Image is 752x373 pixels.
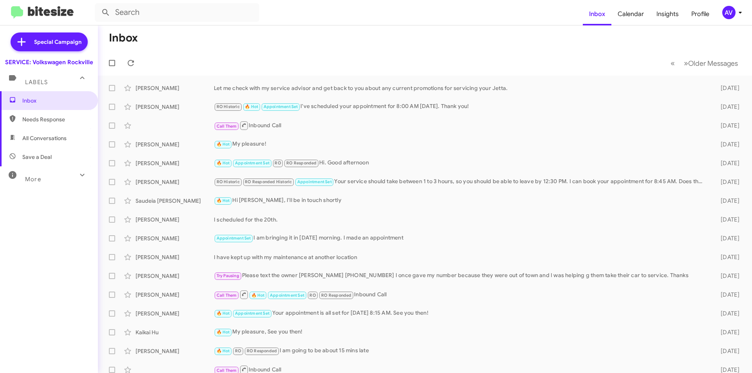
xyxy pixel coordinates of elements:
[708,141,746,148] div: [DATE]
[109,32,138,44] h1: Inbox
[136,216,214,223] div: [PERSON_NAME]
[34,38,81,46] span: Special Campaign
[264,104,298,109] span: Appointment Set
[286,160,316,166] span: RO Responded
[25,176,41,183] span: More
[666,55,680,71] button: Previous
[5,58,93,66] div: SERVICE: Volkswagen Rockville
[666,55,743,71] nav: Page navigation example
[217,236,251,241] span: Appointment Set
[214,102,708,111] div: I've scheduled your appointment for 8:00 AM [DATE]. Thank you!
[136,103,214,111] div: [PERSON_NAME]
[214,177,708,186] div: Your service should take between 1 to 3 hours, so you should be able to leave by 12:30 PM. I can ...
[214,121,708,130] div: Inbound Call
[708,84,746,92] div: [DATE]
[217,330,230,335] span: 🔥 Hot
[708,310,746,317] div: [DATE]
[309,293,316,298] span: RO
[650,3,685,25] a: Insights
[217,124,237,129] span: Call Them
[245,104,258,109] span: 🔥 Hot
[214,140,708,149] div: My pleasure!
[708,253,746,261] div: [DATE]
[708,272,746,280] div: [DATE]
[22,115,89,123] span: Needs Response
[270,293,304,298] span: Appointment Set
[235,311,269,316] span: Appointment Set
[22,134,67,142] span: All Conversations
[217,273,239,278] span: Try Pausing
[708,328,746,336] div: [DATE]
[217,311,230,316] span: 🔥 Hot
[611,3,650,25] a: Calendar
[214,159,708,168] div: Hi. Good afternoon
[722,6,736,19] div: AV
[247,348,277,353] span: RO Responded
[245,179,292,184] span: RO Responded Historic
[671,58,675,68] span: «
[214,290,708,299] div: Inbound Call
[136,291,214,299] div: [PERSON_NAME]
[297,179,332,184] span: Appointment Set
[217,198,230,203] span: 🔥 Hot
[217,368,237,373] span: Call Them
[95,3,259,22] input: Search
[22,97,89,105] span: Inbox
[214,253,708,261] div: I have kept up with my maintenance at another location
[136,197,214,205] div: Saudeia [PERSON_NAME]
[214,196,708,205] div: Hi [PERSON_NAME], I'll be in touch shortly
[136,328,214,336] div: Kaikai Hu
[708,216,746,223] div: [DATE]
[11,32,88,51] a: Special Campaign
[136,178,214,186] div: [PERSON_NAME]
[214,271,708,280] div: Please text the owner [PERSON_NAME] [PHONE_NUMBER] I once gave my number because they were out of...
[684,58,688,68] span: »
[217,142,230,147] span: 🔥 Hot
[214,216,708,223] div: I scheduled for the 20th.
[136,141,214,148] div: [PERSON_NAME]
[235,160,269,166] span: Appointment Set
[214,234,708,243] div: I am bringing it in [DATE] morning. I made an appointment
[679,55,743,71] button: Next
[708,159,746,167] div: [DATE]
[583,3,611,25] a: Inbox
[217,293,237,298] span: Call Them
[25,79,48,86] span: Labels
[214,309,708,318] div: Your appointment is all set for [DATE] 8:15 AM. See you then!
[136,310,214,317] div: [PERSON_NAME]
[685,3,716,25] a: Profile
[708,197,746,205] div: [DATE]
[214,328,708,337] div: My pleasure, See you then!
[235,348,241,353] span: RO
[22,153,52,161] span: Save a Deal
[716,6,743,19] button: AV
[708,178,746,186] div: [DATE]
[217,160,230,166] span: 🔥 Hot
[688,59,738,68] span: Older Messages
[321,293,351,298] span: RO Responded
[136,272,214,280] div: [PERSON_NAME]
[214,346,708,355] div: I am going to be about 15 mins late
[217,348,230,353] span: 🔥 Hot
[136,253,214,261] div: [PERSON_NAME]
[217,104,240,109] span: RO Historic
[136,347,214,355] div: [PERSON_NAME]
[136,159,214,167] div: [PERSON_NAME]
[708,347,746,355] div: [DATE]
[136,84,214,92] div: [PERSON_NAME]
[708,103,746,111] div: [DATE]
[214,84,708,92] div: Let me check with my service advisor and get back to you about any current promotions for servici...
[217,179,240,184] span: RO Historic
[708,122,746,130] div: [DATE]
[708,291,746,299] div: [DATE]
[275,160,281,166] span: RO
[136,234,214,242] div: [PERSON_NAME]
[251,293,265,298] span: 🔥 Hot
[708,234,746,242] div: [DATE]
